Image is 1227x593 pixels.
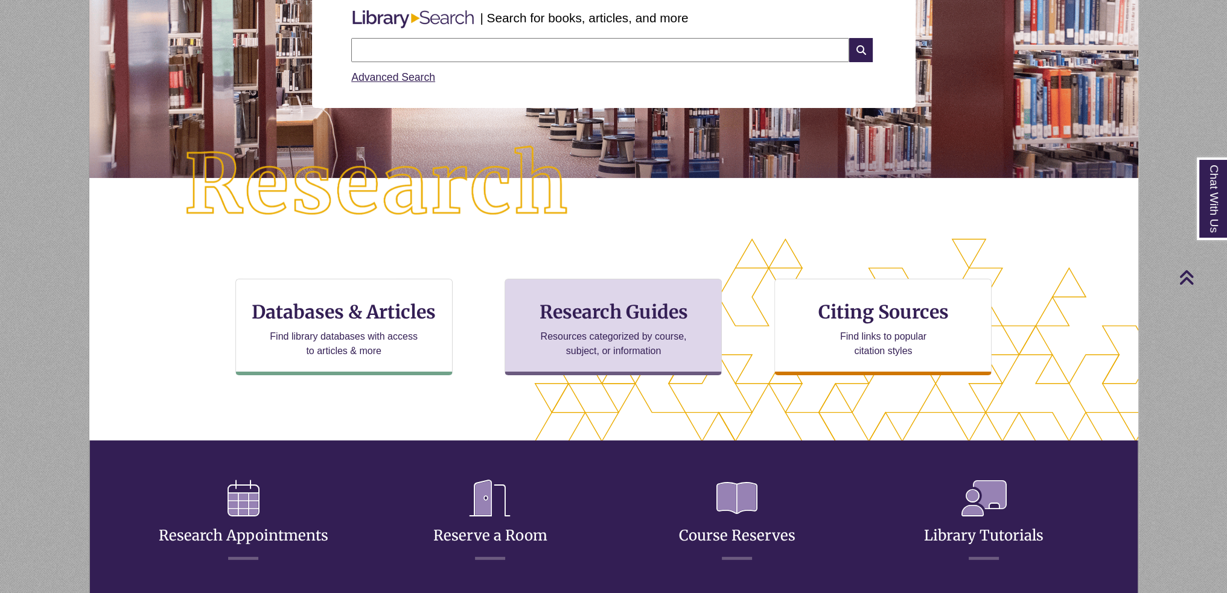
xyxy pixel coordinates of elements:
a: Research Appointments [159,497,328,545]
a: Databases & Articles Find library databases with access to articles & more [235,279,453,375]
a: Research Guides Resources categorized by course, subject, or information [505,279,722,375]
i: Search [849,38,872,62]
a: Reserve a Room [433,497,547,545]
p: | Search for books, articles, and more [480,8,688,27]
h3: Citing Sources [810,300,957,323]
a: Library Tutorials [924,497,1044,545]
h3: Databases & Articles [246,300,442,323]
p: Resources categorized by course, subject, or information [535,329,692,358]
img: Research [141,103,613,267]
a: Advanced Search [351,71,435,83]
p: Find library databases with access to articles & more [265,329,422,358]
h3: Research Guides [515,300,712,323]
a: Citing Sources Find links to popular citation styles [774,279,992,375]
a: Back to Top [1179,269,1224,285]
a: Course Reserves [679,497,795,545]
img: Libary Search [346,5,480,33]
p: Find links to popular citation styles [824,329,942,358]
